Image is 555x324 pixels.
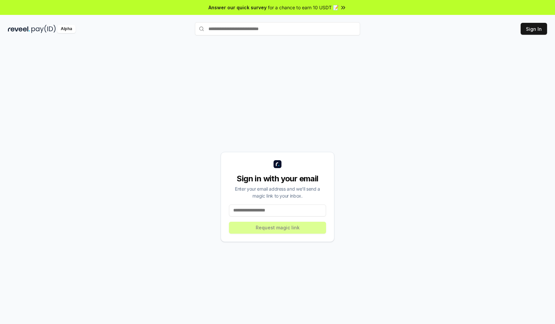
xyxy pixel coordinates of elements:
[57,25,76,33] div: Alpha
[208,4,267,11] span: Answer our quick survey
[268,4,339,11] span: for a chance to earn 10 USDT 📝
[31,25,56,33] img: pay_id
[274,160,281,168] img: logo_small
[8,25,30,33] img: reveel_dark
[229,185,326,199] div: Enter your email address and we’ll send a magic link to your inbox.
[229,173,326,184] div: Sign in with your email
[521,23,547,35] button: Sign In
